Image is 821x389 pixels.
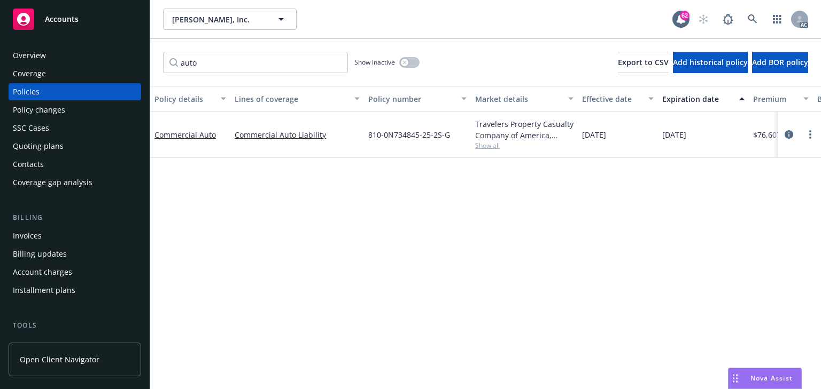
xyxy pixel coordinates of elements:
a: Commercial Auto [154,130,216,140]
button: Policy number [364,86,471,112]
span: [DATE] [582,129,606,140]
span: [DATE] [662,129,686,140]
div: Lines of coverage [235,93,348,105]
div: Market details [475,93,562,105]
a: Overview [9,47,141,64]
div: Contacts [13,156,44,173]
a: more [804,128,817,141]
a: Account charges [9,264,141,281]
div: Drag to move [729,368,742,388]
span: [PERSON_NAME], Inc. [172,14,265,25]
a: Policy changes [9,101,141,118]
span: Add historical policy [673,57,748,67]
div: Travelers Property Casualty Company of America, Travelers Insurance [475,118,574,141]
button: Export to CSV [618,52,669,73]
button: Nova Assist [728,368,802,389]
button: Add BOR policy [752,52,808,73]
span: Show inactive [354,58,395,67]
div: Policies [13,83,40,100]
a: Search [742,9,763,30]
span: $76,607.00 [753,129,792,140]
div: Overview [13,47,46,64]
div: 62 [680,11,690,20]
input: Filter by keyword... [163,52,348,73]
button: Lines of coverage [230,86,364,112]
div: Coverage gap analysis [13,174,92,191]
div: Premium [753,93,797,105]
div: Expiration date [662,93,733,105]
div: Installment plans [13,282,75,299]
div: SSC Cases [13,120,49,137]
button: Effective date [578,86,658,112]
a: Quoting plans [9,138,141,155]
a: circleInformation [783,128,795,141]
div: Quoting plans [13,138,64,155]
button: Policy details [150,86,230,112]
a: Commercial Auto Liability [235,129,360,140]
a: Billing updates [9,245,141,263]
button: Market details [471,86,578,112]
a: Coverage [9,65,141,82]
span: Add BOR policy [752,57,808,67]
span: Open Client Navigator [20,354,99,365]
a: Report a Bug [717,9,739,30]
a: Start snowing [693,9,714,30]
a: Accounts [9,4,141,34]
div: Invoices [13,227,42,244]
div: Policy details [154,93,214,105]
button: Premium [749,86,813,112]
div: Account charges [13,264,72,281]
a: Switch app [766,9,788,30]
div: Billing updates [13,245,67,263]
div: Policy changes [13,101,65,118]
span: 810-0N734845-25-2S-G [368,129,450,140]
a: Contacts [9,156,141,173]
div: Coverage [13,65,46,82]
span: Show all [475,141,574,150]
button: Add historical policy [673,52,748,73]
span: Export to CSV [618,57,669,67]
a: Invoices [9,227,141,244]
a: SSC Cases [9,120,141,137]
div: Policy number [368,93,455,105]
span: Nova Assist [750,374,793,383]
span: Accounts [45,15,79,23]
button: Expiration date [658,86,749,112]
div: Billing [9,212,141,223]
div: Tools [9,320,141,331]
a: Policies [9,83,141,100]
a: Installment plans [9,282,141,299]
button: [PERSON_NAME], Inc. [163,9,297,30]
div: Effective date [582,93,642,105]
a: Coverage gap analysis [9,174,141,191]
